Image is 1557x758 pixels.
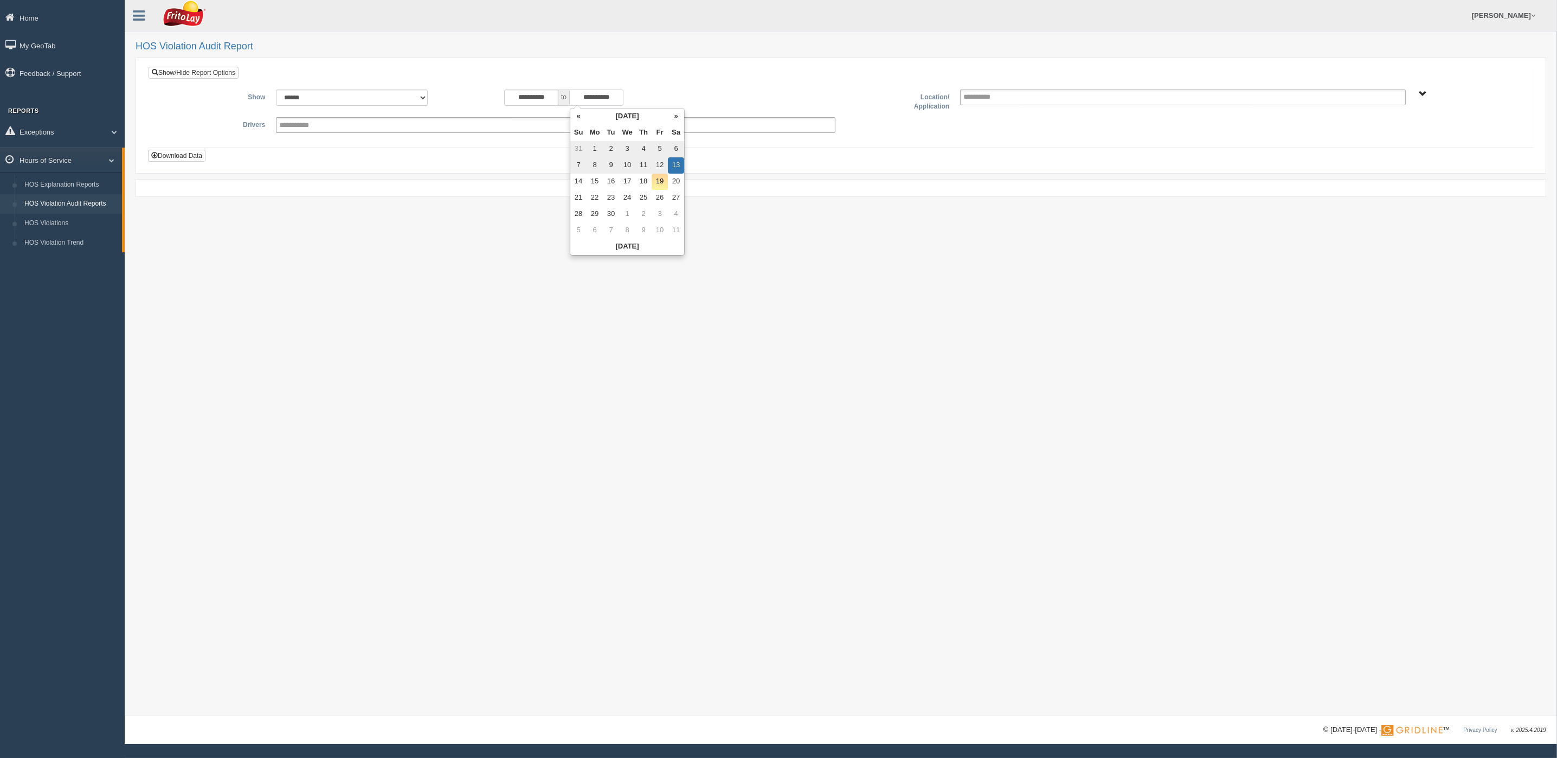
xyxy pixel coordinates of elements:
[668,174,684,190] td: 20
[619,190,635,206] td: 24
[619,222,635,239] td: 8
[570,125,587,141] th: Su
[587,190,603,206] td: 22
[652,141,668,157] td: 5
[558,90,569,106] span: to
[635,157,652,174] td: 11
[587,174,603,190] td: 15
[587,157,603,174] td: 8
[652,222,668,239] td: 10
[570,222,587,239] td: 5
[619,206,635,222] td: 1
[668,157,684,174] td: 13
[668,141,684,157] td: 6
[652,125,668,141] th: Fr
[619,125,635,141] th: We
[157,117,271,130] label: Drivers
[635,222,652,239] td: 9
[603,174,619,190] td: 16
[619,174,635,190] td: 17
[587,222,603,239] td: 6
[570,174,587,190] td: 14
[652,190,668,206] td: 26
[635,125,652,141] th: Th
[570,206,587,222] td: 28
[587,109,668,125] th: [DATE]
[619,141,635,157] td: 3
[603,157,619,174] td: 9
[20,233,122,253] a: HOS Violation Trend
[603,190,619,206] td: 23
[587,141,603,157] td: 1
[635,174,652,190] td: 18
[20,214,122,233] a: HOS Violations
[603,206,619,222] td: 30
[587,125,603,141] th: Mo
[149,67,239,79] a: Show/Hide Report Options
[136,41,1546,52] h2: HOS Violation Audit Report
[635,190,652,206] td: 25
[668,190,684,206] td: 27
[1381,725,1443,736] img: Gridline
[157,90,271,103] label: Show
[841,90,955,112] label: Location/ Application
[668,222,684,239] td: 11
[570,141,587,157] td: 31
[570,190,587,206] td: 21
[652,174,668,190] td: 19
[635,206,652,222] td: 2
[668,206,684,222] td: 4
[668,125,684,141] th: Sa
[587,206,603,222] td: 29
[1511,727,1546,733] span: v. 2025.4.2019
[1463,727,1497,733] a: Privacy Policy
[603,222,619,239] td: 7
[635,141,652,157] td: 4
[619,157,635,174] td: 10
[1323,724,1546,736] div: © [DATE]-[DATE] - ™
[570,157,587,174] td: 7
[668,109,684,125] th: »
[652,206,668,222] td: 3
[570,109,587,125] th: «
[603,141,619,157] td: 2
[148,150,205,162] button: Download Data
[570,239,684,255] th: [DATE]
[20,175,122,195] a: HOS Explanation Reports
[603,125,619,141] th: Tu
[652,157,668,174] td: 12
[20,194,122,214] a: HOS Violation Audit Reports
